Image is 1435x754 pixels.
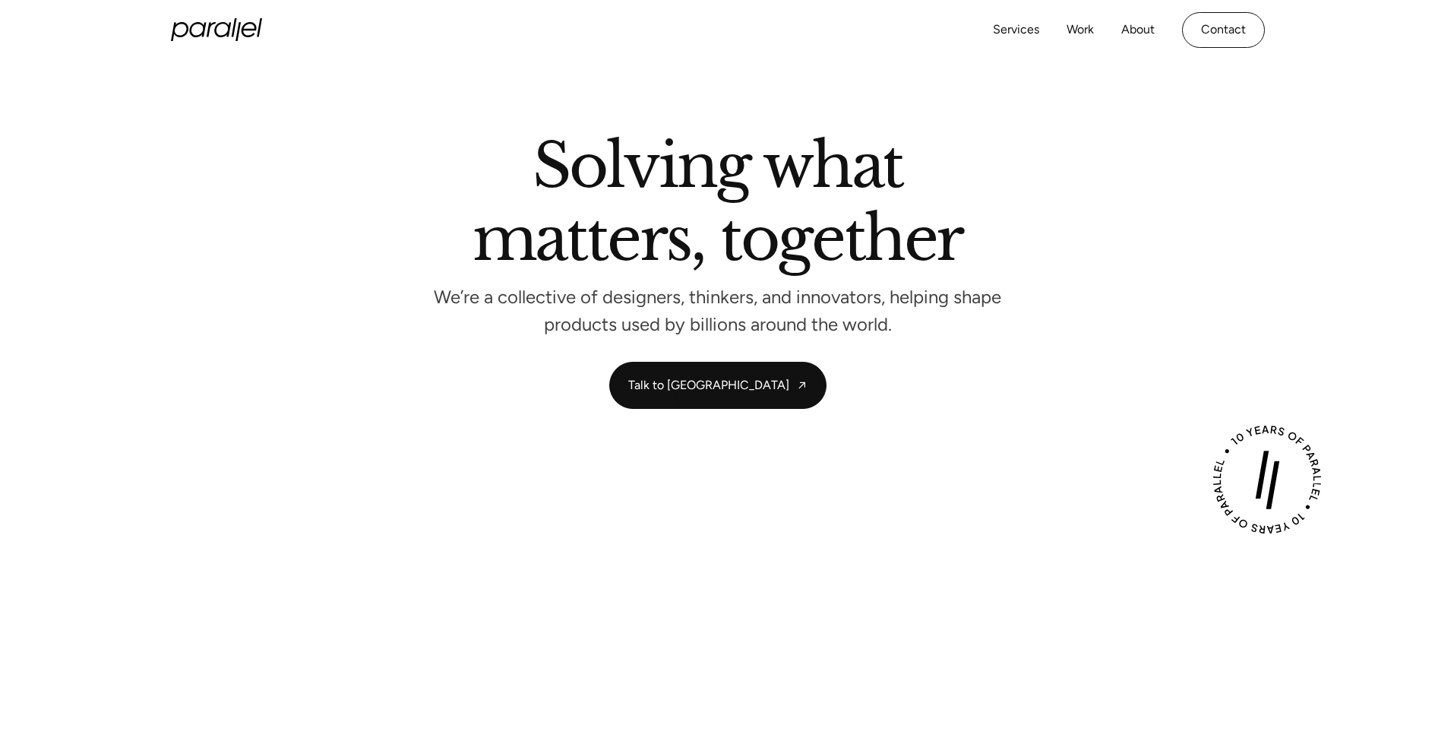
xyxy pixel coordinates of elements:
a: About [1121,19,1155,41]
h2: Solving what matters, together [473,136,963,275]
p: We’re a collective of designers, thinkers, and innovators, helping shape products used by billion... [433,291,1003,331]
a: Work [1067,19,1094,41]
a: home [171,18,262,41]
a: Contact [1182,12,1265,48]
a: Services [993,19,1039,41]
